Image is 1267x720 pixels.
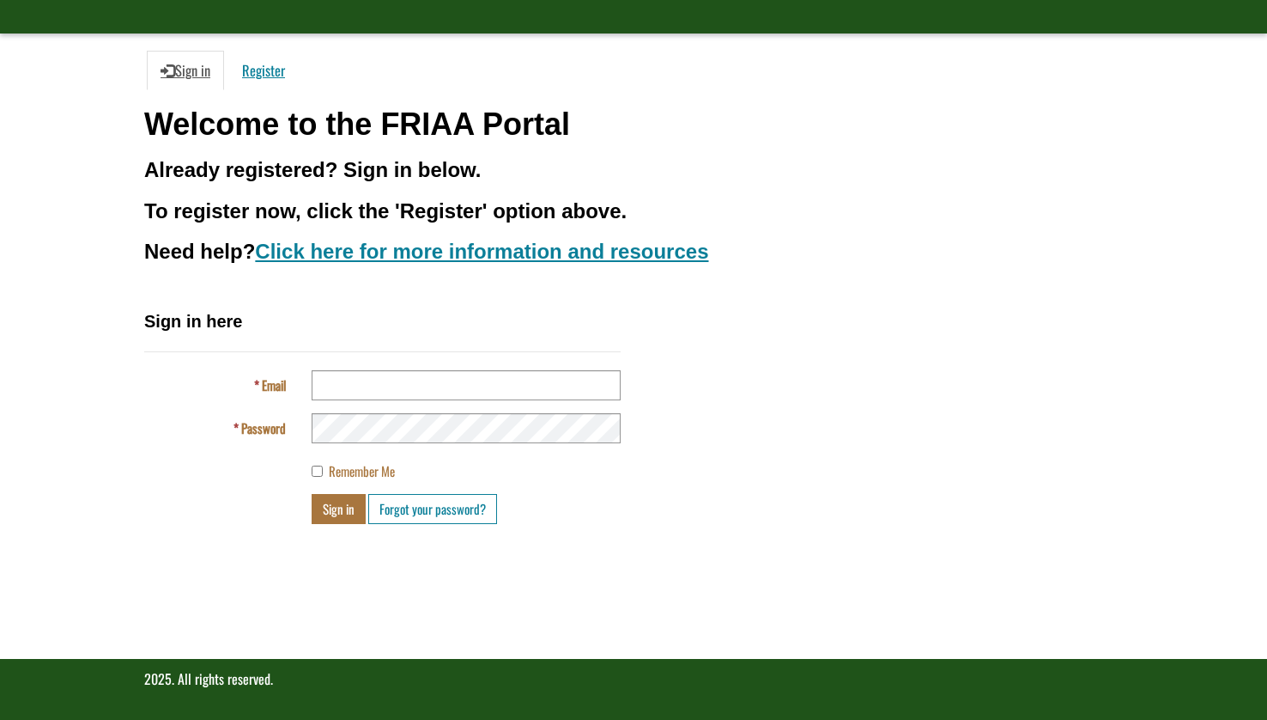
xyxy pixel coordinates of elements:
input: Remember Me [312,466,323,477]
button: Sign in [312,494,366,524]
span: . All rights reserved. [172,668,273,689]
h3: Already registered? Sign in below. [144,159,1123,181]
span: Remember Me [329,461,395,480]
a: Forgot your password? [368,494,497,524]
span: Password [241,418,286,437]
span: Sign in here [144,312,242,331]
a: Register [228,51,299,90]
span: Email [262,375,286,394]
p: 2025 [144,669,1123,689]
h3: Need help? [144,241,1123,263]
h1: Welcome to the FRIAA Portal [144,107,1123,142]
a: Sign in [147,51,224,90]
h3: To register now, click the 'Register' option above. [144,200,1123,223]
a: Click here for more information and resources [255,240,708,263]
